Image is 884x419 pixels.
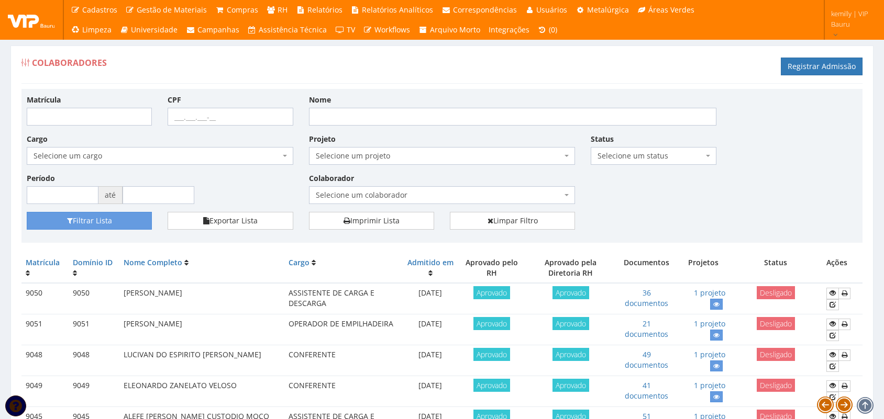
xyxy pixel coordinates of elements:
[374,25,410,35] span: Workflows
[316,190,562,200] span: Selecione um colaborador
[284,345,402,376] td: CONFERENTE
[124,257,182,267] a: Nome Completo
[549,25,557,35] span: (0)
[309,147,576,165] span: Selecione um projeto
[34,151,280,161] span: Selecione um cargo
[227,5,258,15] span: Compras
[473,317,510,330] span: Aprovado
[694,380,725,390] a: 1 projeto
[197,25,239,35] span: Campanhas
[473,348,510,361] span: Aprovado
[757,379,795,392] span: Desligado
[32,57,107,69] span: Colaboradores
[407,257,454,267] a: Admitido em
[82,5,117,15] span: Cadastros
[168,108,293,126] input: ___.___.___-__
[591,134,614,144] label: Status
[616,253,677,283] th: Documentos
[453,5,517,15] span: Correspondências
[402,376,458,407] td: [DATE]
[289,257,310,267] a: Cargo
[473,379,510,392] span: Aprovado
[27,134,48,144] label: Cargo
[67,20,116,40] a: Limpeza
[168,212,293,230] button: Exportar Lista
[278,5,288,15] span: RH
[137,5,207,15] span: Gestão de Materiais
[414,20,484,40] a: Arquivo Morto
[309,173,354,184] label: Colaborador
[119,345,285,376] td: LUCIVAN DO ESPIRITO [PERSON_NAME]
[591,147,716,165] span: Selecione um status
[244,20,331,40] a: Assistência Técnica
[822,253,863,283] th: Ações
[116,20,182,40] a: Universidade
[69,283,119,314] td: 9050
[309,186,576,204] span: Selecione um colaborador
[69,376,119,407] td: 9049
[473,286,510,299] span: Aprovado
[730,253,822,283] th: Status
[309,134,336,144] label: Projeto
[8,12,55,28] img: logo
[598,151,703,161] span: Selecione um status
[347,25,355,35] span: TV
[677,253,729,283] th: Projetos
[694,319,725,329] a: 1 projeto
[21,376,69,407] td: 9049
[182,20,244,40] a: Campanhas
[402,345,458,376] td: [DATE]
[648,5,694,15] span: Áreas Verdes
[69,345,119,376] td: 9048
[284,376,402,407] td: CONFERENTE
[781,58,863,75] a: Registrar Admissão
[484,20,534,40] a: Integrações
[552,317,589,330] span: Aprovado
[27,173,55,184] label: Período
[21,314,69,345] td: 9051
[284,314,402,345] td: OPERADOR DE EMPILHADEIRA
[73,257,113,267] a: Domínio ID
[168,95,181,105] label: CPF
[552,379,589,392] span: Aprovado
[430,25,480,35] span: Arquivo Morto
[458,253,525,283] th: Aprovado pelo RH
[27,212,152,230] button: Filtrar Lista
[625,319,668,339] a: 21 documentos
[625,288,668,308] a: 36 documentos
[359,20,415,40] a: Workflows
[534,20,562,40] a: (0)
[536,5,567,15] span: Usuários
[259,25,327,35] span: Assistência Técnica
[27,147,293,165] span: Selecione um cargo
[82,25,112,35] span: Limpeza
[694,288,725,298] a: 1 projeto
[552,286,589,299] span: Aprovado
[362,5,433,15] span: Relatórios Analíticos
[69,314,119,345] td: 9051
[21,283,69,314] td: 9050
[316,151,562,161] span: Selecione um projeto
[757,348,795,361] span: Desligado
[131,25,178,35] span: Universidade
[625,380,668,401] a: 41 documentos
[625,349,668,370] a: 49 documentos
[21,345,69,376] td: 9048
[27,95,61,105] label: Matrícula
[402,283,458,314] td: [DATE]
[525,253,616,283] th: Aprovado pela Diretoria RH
[284,283,402,314] td: ASSISTENTE DE CARGA E DESCARGA
[331,20,359,40] a: TV
[489,25,529,35] span: Integrações
[402,314,458,345] td: [DATE]
[307,5,342,15] span: Relatórios
[587,5,629,15] span: Metalúrgica
[450,212,575,230] a: Limpar Filtro
[757,317,795,330] span: Desligado
[757,286,795,299] span: Desligado
[26,257,60,267] a: Matrícula
[98,186,123,204] span: até
[694,349,725,359] a: 1 projeto
[552,348,589,361] span: Aprovado
[309,95,331,105] label: Nome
